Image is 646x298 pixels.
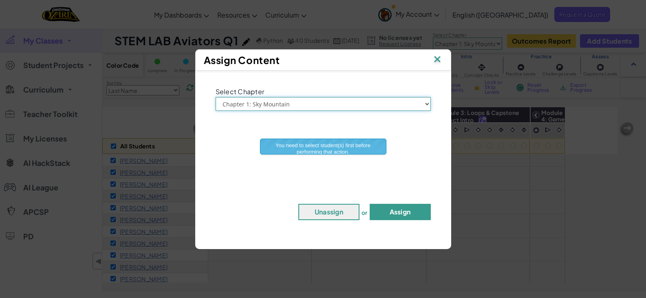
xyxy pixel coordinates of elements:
[298,204,359,220] button: Unassign
[216,87,265,96] span: Select Chapter
[432,54,443,66] img: IconClose.svg
[276,142,370,155] span: You need to select student(s) first before performing that action.
[362,208,368,216] span: or
[370,204,431,220] button: Assign
[204,54,280,66] span: Assign Content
